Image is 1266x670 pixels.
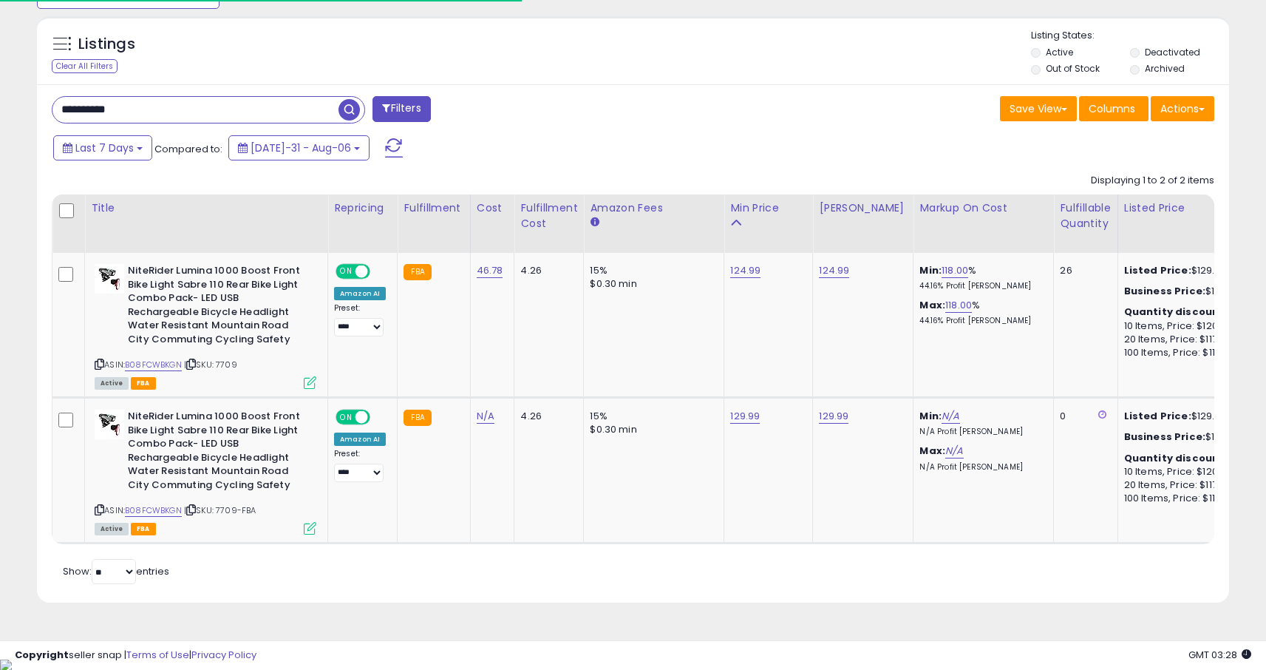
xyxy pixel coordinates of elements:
div: : [1124,452,1247,465]
div: Min Price [730,200,806,216]
div: 10 Items, Price: $120.9 [1124,465,1247,478]
div: $0.30 min [590,423,712,436]
label: Active [1046,46,1073,58]
p: N/A Profit [PERSON_NAME] [919,462,1042,473]
b: Business Price: [1124,284,1205,298]
div: Amazon AI [334,287,386,300]
label: Archived [1145,62,1185,75]
small: Amazon Fees. [590,216,599,229]
div: Title [91,200,321,216]
div: 100 Items, Price: $110.5 [1124,346,1247,359]
button: Actions [1151,96,1214,121]
div: Repricing [334,200,391,216]
div: $0.30 min [590,277,712,291]
div: 0 [1060,410,1106,423]
div: ASIN: [95,264,316,388]
a: 129.99 [819,409,848,424]
b: Min: [919,409,942,423]
img: 41i9SG88pgL._SL40_.jpg [95,410,124,439]
a: N/A [477,409,494,424]
div: 20 Items, Price: $117 [1124,333,1247,346]
a: N/A [945,444,963,458]
small: FBA [404,264,431,280]
b: NiteRider Lumina 1000 Boost Front Bike Light Sabre 110 Rear Bike Light Combo Pack- LED USB Rechar... [128,264,307,350]
a: 46.78 [477,263,503,278]
div: % [919,299,1042,326]
button: [DATE]-31 - Aug-06 [228,135,370,160]
span: Compared to: [154,142,222,156]
div: 26 [1060,264,1106,277]
div: seller snap | | [15,649,256,663]
div: Preset: [334,449,386,482]
small: FBA [404,410,431,426]
a: B08FCWBKGN [125,504,182,517]
div: : [1124,305,1247,319]
div: Displaying 1 to 2 of 2 items [1091,174,1214,188]
div: Listed Price [1124,200,1252,216]
b: Listed Price: [1124,409,1191,423]
button: Columns [1079,96,1148,121]
span: Last 7 Days [75,141,134,155]
span: All listings currently available for purchase on Amazon [95,523,129,535]
p: 44.16% Profit [PERSON_NAME] [919,316,1042,326]
strong: Copyright [15,648,69,662]
span: [DATE]-31 - Aug-06 [251,141,351,155]
div: $129.99 [1124,410,1247,423]
p: 44.16% Profit [PERSON_NAME] [919,281,1042,291]
span: OFF [368,411,392,424]
a: 118.00 [942,263,968,278]
button: Last 7 Days [53,135,152,160]
p: Listing States: [1031,29,1229,43]
a: Privacy Policy [191,648,256,662]
b: Max: [919,444,945,458]
div: 15% [590,410,712,423]
div: % [919,264,1042,291]
button: Filters [372,96,430,122]
a: 124.99 [819,263,849,278]
div: ASIN: [95,410,316,533]
span: Columns [1089,101,1135,116]
span: ON [337,411,355,424]
b: Quantity discounts [1124,451,1231,465]
th: The percentage added to the cost of goods (COGS) that forms the calculator for Min & Max prices. [913,194,1054,253]
div: Markup on Cost [919,200,1047,216]
button: Save View [1000,96,1077,121]
b: NiteRider Lumina 1000 Boost Front Bike Light Sabre 110 Rear Bike Light Combo Pack- LED USB Rechar... [128,410,307,495]
div: 15% [590,264,712,277]
b: Max: [919,298,945,312]
a: Terms of Use [126,648,189,662]
span: OFF [368,265,392,278]
div: Preset: [334,303,386,336]
span: | SKU: 7709 [184,359,237,370]
span: ON [337,265,355,278]
label: Deactivated [1145,46,1200,58]
div: 100 Items, Price: $110.5 [1124,492,1247,505]
a: 118.00 [945,298,972,313]
a: N/A [942,409,959,424]
div: $126.09 [1124,285,1247,298]
a: 124.99 [730,263,760,278]
h5: Listings [78,34,135,55]
span: FBA [131,377,156,390]
b: Quantity discounts [1124,305,1231,319]
span: Show: entries [63,564,169,578]
span: 2025-08-14 03:28 GMT [1188,648,1251,662]
span: FBA [131,523,156,535]
a: 129.99 [730,409,760,424]
span: | SKU: 7709-FBA [184,504,256,516]
b: Min: [919,263,942,277]
div: 10 Items, Price: $120.9 [1124,319,1247,333]
label: Out of Stock [1046,62,1100,75]
div: 4.26 [520,264,572,277]
div: Clear All Filters [52,59,118,73]
a: B08FCWBKGN [125,359,182,371]
div: 4.26 [520,410,572,423]
div: Amazon AI [334,433,386,446]
span: All listings currently available for purchase on Amazon [95,377,129,390]
div: Cost [477,200,508,216]
div: $129.99 [1124,264,1247,277]
div: [PERSON_NAME] [819,200,907,216]
b: Listed Price: [1124,263,1191,277]
div: $126.09 [1124,430,1247,444]
b: Business Price: [1124,430,1205,444]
